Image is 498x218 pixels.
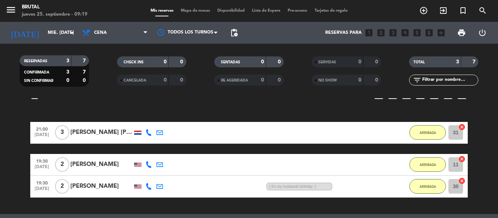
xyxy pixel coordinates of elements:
[424,28,434,37] i: looks_6
[83,70,87,75] strong: 7
[458,177,466,185] i: cancel
[261,59,264,64] strong: 0
[33,124,51,133] span: 21:00
[413,60,425,64] span: TOTAL
[358,59,361,64] strong: 0
[55,157,69,172] span: 2
[180,59,184,64] strong: 0
[375,59,380,64] strong: 0
[364,28,374,37] i: looks_one
[325,30,362,35] span: Reservas para
[376,28,386,37] i: looks_two
[221,60,240,64] span: SENTADAS
[55,179,69,194] span: 2
[164,78,167,83] strong: 0
[124,60,144,64] span: CHECK INS
[261,78,264,83] strong: 0
[164,59,167,64] strong: 0
[214,9,248,13] span: Disponibilidad
[33,186,51,195] span: [DATE]
[24,59,47,63] span: RESERVADAS
[284,9,311,13] span: Pre-acceso
[459,6,467,15] i: turned_in_not
[439,6,448,15] i: exit_to_app
[409,157,446,172] button: ARRIBADA
[94,30,107,35] span: Cena
[388,28,398,37] i: looks_3
[24,79,53,83] span: SIN CONFIRMAR
[5,25,44,41] i: [DATE]
[266,183,332,190] span: | It’s my husbands birthday :)
[83,78,87,83] strong: 0
[458,155,466,163] i: cancel
[456,59,459,64] strong: 3
[33,156,51,165] span: 19:30
[478,28,487,37] i: power_settings_new
[472,59,477,64] strong: 7
[55,125,69,140] span: 3
[278,78,282,83] strong: 0
[421,76,478,84] input: Filtrar por nombre...
[221,79,248,82] span: RE AGENDADA
[409,125,446,140] button: ARRIBADA
[180,78,184,83] strong: 0
[375,78,380,83] strong: 0
[70,160,132,169] div: [PERSON_NAME]
[412,28,422,37] i: looks_5
[70,128,132,137] div: [PERSON_NAME] [PERSON_NAME]
[33,132,51,141] span: [DATE]
[177,9,214,13] span: Mapa de mesas
[358,78,361,83] strong: 0
[66,58,69,63] strong: 3
[420,131,436,135] span: ARRIBADA
[409,179,446,194] button: ARRIBADA
[318,60,336,64] span: SERVIDAS
[22,4,87,11] div: Brutal
[70,182,132,191] div: [PERSON_NAME]
[278,59,282,64] strong: 0
[419,6,428,15] i: add_circle_outline
[248,9,284,13] span: Lista de Espera
[472,22,493,44] div: LOG OUT
[420,185,436,189] span: ARRIBADA
[318,79,337,82] span: NO SHOW
[436,28,446,37] i: add_box
[33,165,51,173] span: [DATE]
[33,178,51,187] span: 19:30
[478,6,487,15] i: search
[66,70,69,75] strong: 3
[66,78,69,83] strong: 0
[24,71,49,74] span: CONFIRMADA
[311,9,351,13] span: Tarjetas de regalo
[124,79,146,82] span: CANCELADA
[420,163,436,167] span: ARRIBADA
[5,4,16,18] button: menu
[458,123,466,131] i: cancel
[457,28,466,37] span: print
[68,28,77,37] i: arrow_drop_down
[22,11,87,18] div: jueves 25. septiembre - 09:19
[413,76,421,84] i: filter_list
[400,28,410,37] i: looks_4
[83,58,87,63] strong: 7
[147,9,177,13] span: Mis reservas
[230,28,238,37] span: pending_actions
[5,4,16,15] i: menu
